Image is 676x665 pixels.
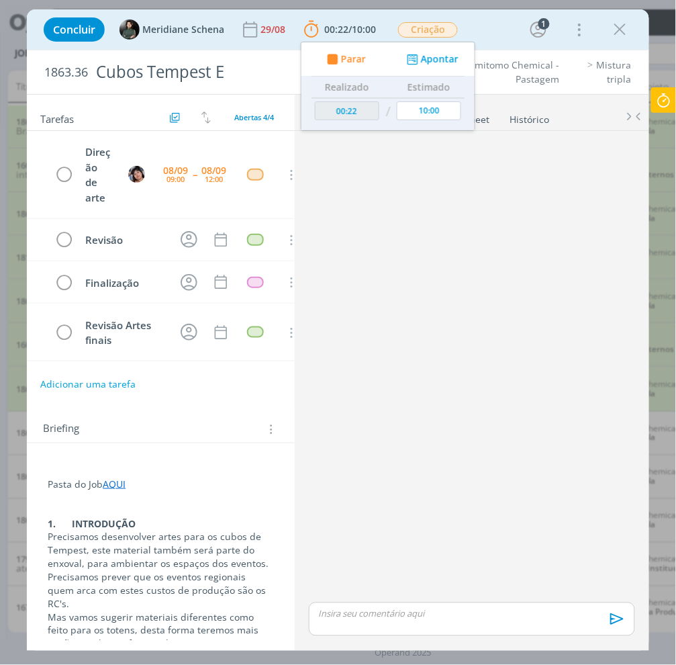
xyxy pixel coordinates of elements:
[398,22,458,38] span: Criação
[43,420,79,438] span: Briefing
[142,25,224,34] span: Meridiane Schena
[163,166,188,175] div: 08/09
[128,166,145,183] img: E
[119,19,140,40] img: M
[40,372,136,396] button: Adicionar uma tarefa
[397,21,458,38] button: Criação
[324,52,367,66] button: Parar
[510,107,550,126] a: Histórico
[119,19,224,40] button: MMeridiane Schena
[44,17,105,42] button: Concluir
[166,175,185,183] div: 09:00
[383,98,394,126] td: /
[538,18,550,30] div: 1
[394,77,465,98] th: Estimado
[348,23,352,36] span: /
[79,232,168,249] div: Revisão
[341,54,366,64] span: Parar
[53,24,95,35] span: Concluir
[91,56,381,89] div: Cubos Tempest E
[103,478,126,490] a: AQUI
[79,317,168,349] div: Revisão Artes finais
[597,58,632,85] a: Mistura tripla
[48,611,273,665] p: Mas vamos sugerir materiais diferentes como feito para os totens, desta forma teremos mais opções...
[40,109,74,126] span: Tarefas
[48,531,273,611] p: Precisamos desenvolver artes para os cubos de Tempest, este material também será parte do enxoval...
[126,165,146,185] button: E
[205,175,223,183] div: 12:00
[48,478,273,491] p: Pasta do Job
[201,112,211,124] img: arrow-down-up.svg
[235,112,275,122] span: Abertas 4/4
[324,23,348,36] span: 00:22
[48,517,136,530] strong: 1. INTRODUÇÃO
[44,65,88,80] span: 1863.36
[301,42,475,131] ul: 00:22/10:00
[352,23,376,36] span: 10:00
[528,19,549,40] button: 1
[27,9,648,651] div: dialog
[311,77,383,98] th: Realizado
[301,19,379,40] button: 00:22/10:00
[193,170,197,179] span: --
[79,144,115,206] div: Direção de arte
[464,58,560,85] a: Sumitomo Chemical - Pastagem
[79,275,168,292] div: Finalização
[201,166,226,175] div: 08/09
[260,25,288,34] div: 29/08
[403,52,459,66] button: Apontar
